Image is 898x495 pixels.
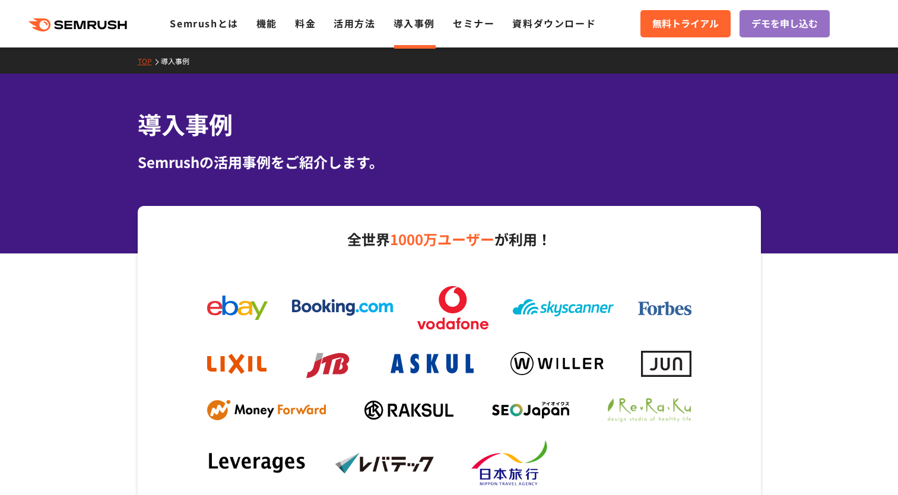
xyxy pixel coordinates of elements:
[492,402,569,418] img: seojapan
[391,354,474,373] img: askul
[652,16,719,31] span: 無料トライアル
[295,16,316,30] a: 料金
[751,16,818,31] span: デモを申し込む
[195,227,703,252] p: 全世界 が利用！
[608,398,691,422] img: ReRaKu
[138,56,161,66] a: TOP
[161,56,198,66] a: 導入事例
[512,16,596,30] a: 資料ダウンロード
[513,299,614,316] img: skyscanner
[640,10,731,37] a: 無料トライアル
[453,16,494,30] a: セミナー
[638,302,691,316] img: forbes
[207,354,266,374] img: lixil
[138,107,761,142] h1: 導入事例
[462,440,563,487] img: nta
[510,352,604,375] img: willer
[170,16,238,30] a: Semrushとは
[590,451,691,476] img: dummy
[207,400,326,421] img: mf
[364,401,453,420] img: raksul
[207,296,268,320] img: ebay
[303,347,354,381] img: jtb
[417,286,488,329] img: vodafone
[138,151,761,173] div: Semrushの活用事例をご紹介します。
[394,16,435,30] a: 導入事例
[334,16,375,30] a: 活用方法
[207,452,308,475] img: leverages
[740,10,830,37] a: デモを申し込む
[335,452,436,474] img: levtech
[292,299,393,316] img: booking
[256,16,277,30] a: 機能
[641,351,691,376] img: jun
[390,229,494,249] span: 1000万ユーザー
